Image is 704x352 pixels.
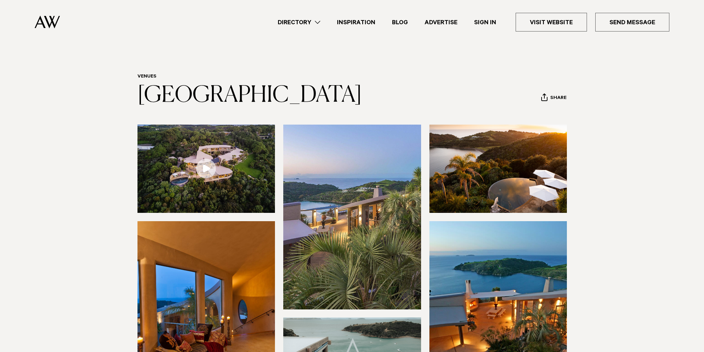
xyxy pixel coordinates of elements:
a: Send Message [595,13,669,31]
a: Visit Website [516,13,587,31]
img: Exterior view of Delamore Lodge on Waiheke Island [283,125,421,309]
a: Venues [137,74,157,80]
button: Share [541,93,567,103]
img: Swimming pool at luxury resort on Waiheke Island [429,125,567,213]
a: Advertise [416,18,466,27]
a: Sign In [466,18,505,27]
a: Inspiration [329,18,384,27]
a: [GEOGRAPHIC_DATA] [137,84,362,107]
a: Blog [384,18,416,27]
img: Auckland Weddings Logo [35,16,60,28]
span: Share [550,95,567,102]
a: Directory [269,18,329,27]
